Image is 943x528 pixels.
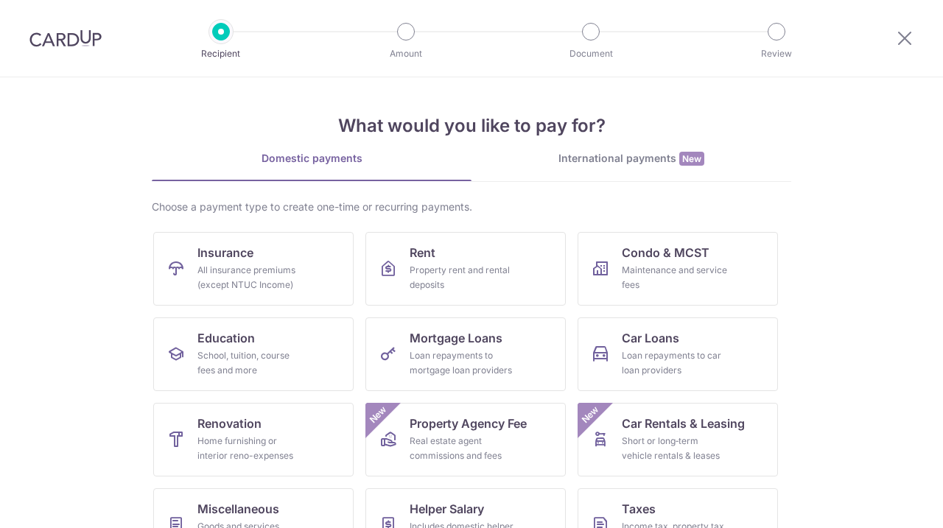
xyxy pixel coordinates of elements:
a: EducationSchool, tuition, course fees and more [153,317,354,391]
a: RentProperty rent and rental deposits [365,232,566,306]
p: Review [722,46,831,61]
span: Car Loans [622,329,679,347]
p: Document [536,46,645,61]
span: Helper Salary [410,500,484,518]
span: Education [197,329,255,347]
a: Car Rentals & LeasingShort or long‑term vehicle rentals & leasesNew [578,403,778,476]
div: Domestic payments [152,151,471,166]
div: Loan repayments to mortgage loan providers [410,348,516,378]
span: Car Rentals & Leasing [622,415,745,432]
div: Choose a payment type to create one-time or recurring payments. [152,200,791,214]
span: Renovation [197,415,262,432]
span: New [578,403,603,427]
div: International payments [471,151,791,166]
div: Property rent and rental deposits [410,263,516,292]
span: Mortgage Loans [410,329,502,347]
a: InsuranceAll insurance premiums (except NTUC Income) [153,232,354,306]
div: Home furnishing or interior reno-expenses [197,434,304,463]
div: Loan repayments to car loan providers [622,348,728,378]
a: Condo & MCSTMaintenance and service fees [578,232,778,306]
h4: What would you like to pay for? [152,113,791,139]
a: RenovationHome furnishing or interior reno-expenses [153,403,354,476]
a: Property Agency FeeReal estate agent commissions and feesNew [365,403,566,476]
img: CardUp [29,29,102,47]
div: Short or long‑term vehicle rentals & leases [622,434,728,463]
p: Recipient [166,46,276,61]
div: School, tuition, course fees and more [197,348,304,378]
span: Property Agency Fee [410,415,527,432]
p: Amount [351,46,460,61]
span: Rent [410,244,435,261]
span: Insurance [197,244,253,261]
div: All insurance premiums (except NTUC Income) [197,263,304,292]
div: Real estate agent commissions and fees [410,434,516,463]
span: Miscellaneous [197,500,279,518]
div: Maintenance and service fees [622,263,728,292]
span: Condo & MCST [622,244,709,261]
span: Taxes [622,500,656,518]
span: New [366,403,390,427]
a: Mortgage LoansLoan repayments to mortgage loan providers [365,317,566,391]
a: Car LoansLoan repayments to car loan providers [578,317,778,391]
span: New [679,152,704,166]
